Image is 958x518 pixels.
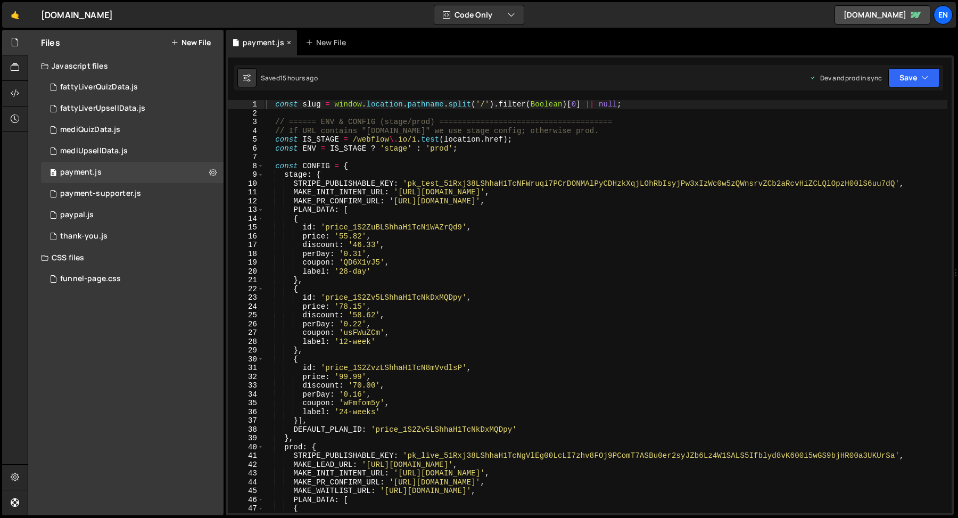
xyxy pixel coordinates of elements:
[228,162,264,171] div: 8
[50,169,56,178] span: 0
[228,197,264,206] div: 12
[41,162,224,183] div: 16956/46551.js
[41,98,224,119] div: 16956/46565.js
[60,125,120,135] div: mediQuizData.js
[228,408,264,417] div: 36
[228,223,264,232] div: 15
[60,104,145,113] div: fattyLiverUpsellData.js
[228,443,264,452] div: 40
[228,416,264,425] div: 37
[835,5,930,24] a: [DOMAIN_NAME]
[228,469,264,478] div: 43
[171,38,211,47] button: New File
[228,258,264,267] div: 19
[434,5,524,24] button: Code Only
[261,73,318,83] div: Saved
[41,119,224,141] div: 16956/46700.js
[228,179,264,188] div: 10
[228,399,264,408] div: 35
[228,135,264,144] div: 5
[228,373,264,382] div: 32
[228,338,264,347] div: 28
[228,170,264,179] div: 9
[41,204,224,226] div: 16956/46550.js
[60,274,121,284] div: funnel-page.css
[228,100,264,109] div: 1
[228,118,264,127] div: 3
[60,189,141,199] div: payment-supporter.js
[228,188,264,197] div: 11
[228,390,264,399] div: 34
[228,364,264,373] div: 31
[228,346,264,355] div: 29
[228,381,264,390] div: 33
[934,5,953,24] a: En
[28,55,224,77] div: Javascript files
[228,144,264,153] div: 6
[888,68,940,87] button: Save
[60,146,128,156] div: mediUpsellData.js
[60,210,94,220] div: paypal.js
[228,425,264,434] div: 38
[228,504,264,513] div: 47
[228,355,264,364] div: 30
[228,205,264,215] div: 13
[2,2,28,28] a: 🤙
[228,232,264,241] div: 16
[228,215,264,224] div: 14
[243,37,284,48] div: payment.js
[60,83,138,92] div: fattyLiverQuizData.js
[41,9,113,21] div: [DOMAIN_NAME]
[228,109,264,118] div: 2
[41,183,224,204] div: 16956/46552.js
[228,461,264,470] div: 42
[41,226,224,247] div: 16956/46524.js
[228,250,264,259] div: 18
[228,311,264,320] div: 25
[228,328,264,338] div: 27
[305,37,350,48] div: New File
[228,293,264,302] div: 23
[228,320,264,329] div: 26
[228,267,264,276] div: 20
[41,77,224,98] div: 16956/46566.js
[41,37,60,48] h2: Files
[280,73,318,83] div: 15 hours ago
[228,276,264,285] div: 21
[228,285,264,294] div: 22
[228,153,264,162] div: 7
[228,434,264,443] div: 39
[41,141,224,162] div: 16956/46701.js
[228,127,264,136] div: 4
[41,268,224,290] div: 16956/47008.css
[60,168,102,177] div: payment.js
[228,451,264,461] div: 41
[28,247,224,268] div: CSS files
[228,478,264,487] div: 44
[60,232,108,241] div: thank-you.js
[228,302,264,311] div: 24
[228,487,264,496] div: 45
[228,496,264,505] div: 46
[228,241,264,250] div: 17
[810,73,882,83] div: Dev and prod in sync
